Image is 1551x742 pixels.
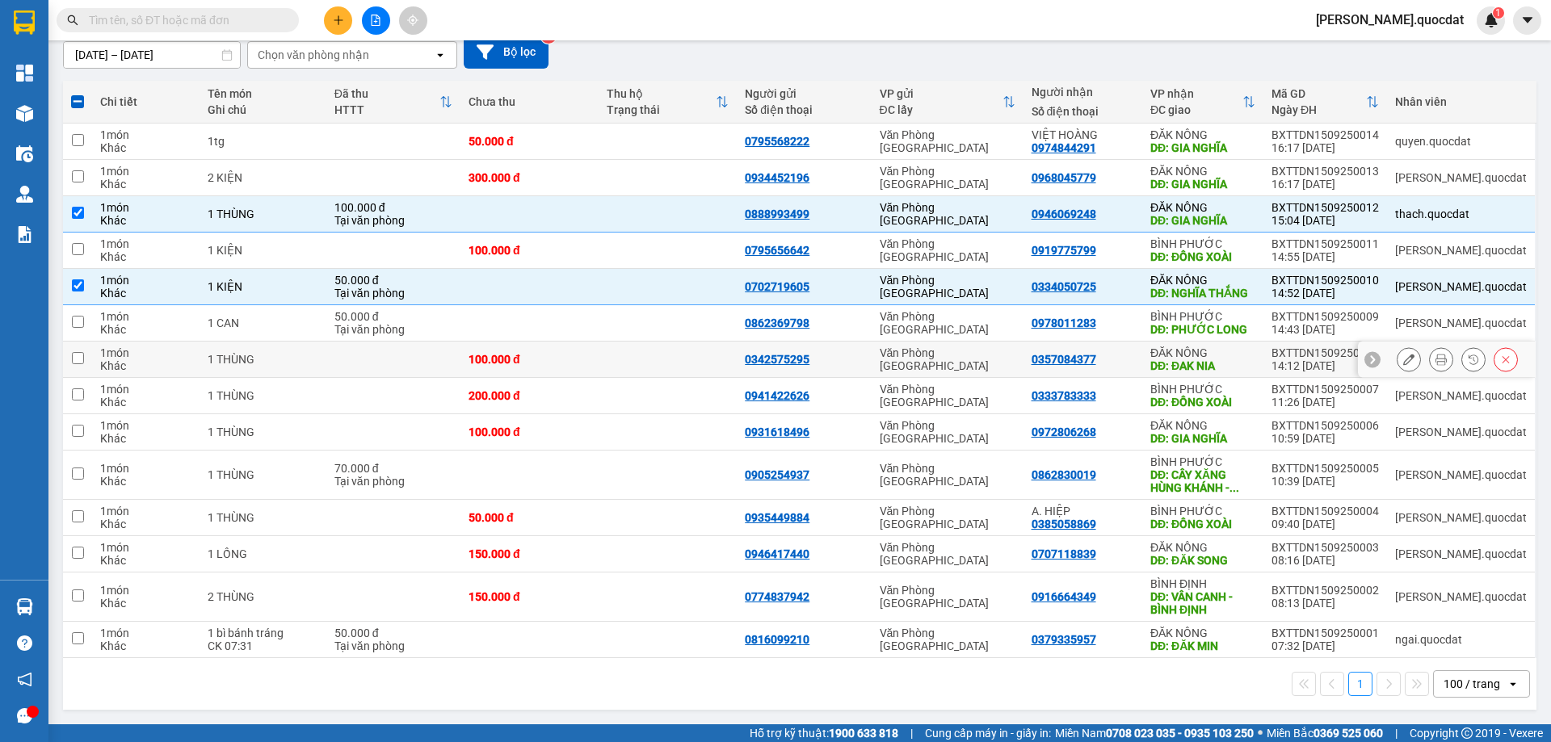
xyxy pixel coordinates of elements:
[880,310,1015,336] div: Văn Phòng [GEOGRAPHIC_DATA]
[880,383,1015,409] div: Văn Phòng [GEOGRAPHIC_DATA]
[64,42,240,68] input: Select a date range.
[1271,383,1379,396] div: BXTTDN1509250007
[469,353,591,366] div: 100.000 đ
[880,103,1002,116] div: ĐC lấy
[334,627,452,639] div: 50.000 đ
[208,317,318,329] div: 1 CAN
[100,128,191,141] div: 1 món
[334,323,452,336] div: Tại văn phòng
[1271,87,1366,100] div: Mã GD
[1150,554,1255,567] div: DĐ: ĐĂK SONG
[1150,287,1255,300] div: DĐ: NGHĨA THẮNG
[16,65,33,82] img: dashboard-icon
[1055,724,1254,742] span: Miền Nam
[1444,676,1500,692] div: 100 / trang
[1513,6,1541,35] button: caret-down
[745,633,809,646] div: 0816099210
[334,462,452,475] div: 70.000 đ
[1150,590,1255,616] div: DĐ: VÂN CANH - BÌNH ĐỊNH
[599,81,737,124] th: Toggle SortBy
[1271,584,1379,597] div: BXTTDN1509250002
[1150,201,1255,214] div: ĐĂK NÔNG
[208,208,318,220] div: 1 THÙNG
[89,11,280,29] input: Tìm tên, số ĐT hoặc mã đơn
[100,639,191,652] div: Khác
[100,584,191,597] div: 1 món
[1395,633,1527,646] div: ngai.quocdat
[1395,135,1527,148] div: quyen.quocdat
[334,287,452,300] div: Tại văn phòng
[750,724,898,742] span: Hỗ trợ kỹ thuật:
[1271,597,1379,610] div: 08:13 [DATE]
[880,274,1015,300] div: Văn Phòng [GEOGRAPHIC_DATA]
[1032,171,1096,184] div: 0968045779
[1032,244,1096,257] div: 0919775799
[607,103,716,116] div: Trạng thái
[1271,165,1379,178] div: BXTTDN1509250013
[1271,323,1379,336] div: 14:43 [DATE]
[1395,244,1527,257] div: simon.quocdat
[745,425,809,438] div: 0931618496
[1271,214,1379,227] div: 15:04 [DATE]
[208,171,318,184] div: 2 KIỆN
[1395,425,1527,438] div: simon.quocdat
[123,15,168,67] strong: Nhà xe QUỐC ĐẠT
[100,214,191,227] div: Khác
[208,103,318,116] div: Ghi chú
[1032,547,1096,560] div: 0707118839
[1395,171,1527,184] div: simon.quocdat
[1395,280,1527,293] div: simon.quocdat
[469,135,591,148] div: 50.000 đ
[880,237,1015,263] div: Văn Phòng [GEOGRAPHIC_DATA]
[1507,677,1519,690] svg: open
[208,590,318,603] div: 2 THÙNG
[1520,13,1535,27] span: caret-down
[334,87,439,100] div: Đã thu
[1271,274,1379,287] div: BXTTDN1509250010
[469,511,591,524] div: 50.000 đ
[100,178,191,191] div: Khác
[880,346,1015,372] div: Văn Phòng [GEOGRAPHIC_DATA]
[1271,627,1379,639] div: BXTTDN1509250001
[208,389,318,402] div: 1 THÙNG
[1032,505,1134,518] div: A. HIỆP
[1032,105,1134,118] div: Số điện thoại
[208,244,318,257] div: 1 KIỆN
[1271,250,1379,263] div: 14:55 [DATE]
[1150,87,1242,100] div: VP nhận
[1314,727,1383,740] strong: 0369 525 060
[208,425,318,438] div: 1 THÙNG
[100,346,191,359] div: 1 món
[469,590,591,603] div: 150.000 đ
[1032,353,1096,366] div: 0357084377
[1032,468,1096,481] div: 0862830019
[1271,128,1379,141] div: BXTTDN1509250014
[1303,10,1477,30] span: [PERSON_NAME].quocdat
[100,554,191,567] div: Khác
[100,432,191,445] div: Khác
[100,396,191,409] div: Khác
[1271,141,1379,154] div: 16:17 [DATE]
[1348,672,1372,696] button: 1
[1150,505,1255,518] div: BÌNH PHƯỚC
[880,128,1015,154] div: Văn Phòng [GEOGRAPHIC_DATA]
[1271,346,1379,359] div: BXTTDN1509250008
[1150,103,1242,116] div: ĐC giao
[1258,730,1263,736] span: ⚪️
[469,389,591,402] div: 200.000 đ
[326,81,460,124] th: Toggle SortBy
[745,244,809,257] div: 0795656642
[1106,727,1254,740] strong: 0708 023 035 - 0935 103 250
[607,87,716,100] div: Thu hộ
[208,547,318,560] div: 1 LỒNG
[17,672,32,687] span: notification
[208,639,318,652] div: CK 07:31
[100,475,191,488] div: Khác
[1263,81,1387,124] th: Toggle SortBy
[1032,208,1096,220] div: 0946069248
[258,47,369,63] div: Chọn văn phòng nhận
[1142,81,1263,124] th: Toggle SortBy
[1150,383,1255,396] div: BÌNH PHƯỚC
[469,95,591,108] div: Chưa thu
[399,6,427,35] button: aim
